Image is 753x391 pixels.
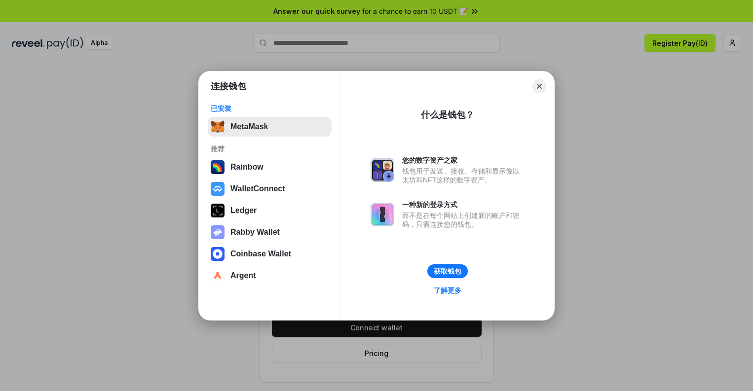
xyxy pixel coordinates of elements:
button: WalletConnect [208,179,332,199]
img: svg+xml,%3Csvg%20fill%3D%22none%22%20height%3D%2233%22%20viewBox%3D%220%200%2035%2033%22%20width%... [211,120,225,134]
button: MetaMask [208,117,332,137]
img: svg+xml,%3Csvg%20width%3D%22120%22%20height%3D%22120%22%20viewBox%3D%220%200%20120%20120%22%20fil... [211,160,225,174]
img: svg+xml,%3Csvg%20xmlns%3D%22http%3A%2F%2Fwww.w3.org%2F2000%2Fsvg%22%20width%3D%2228%22%20height%3... [211,204,225,217]
button: Close [532,79,546,93]
img: svg+xml,%3Csvg%20width%3D%2228%22%20height%3D%2228%22%20viewBox%3D%220%200%2028%2028%22%20fill%3D... [211,247,225,261]
div: MetaMask [230,122,268,131]
div: 您的数字资产之家 [402,156,525,165]
h1: 连接钱包 [211,80,246,92]
img: svg+xml,%3Csvg%20width%3D%2228%22%20height%3D%2228%22%20viewBox%3D%220%200%2028%2028%22%20fill%3D... [211,182,225,196]
div: 获取钱包 [434,267,461,276]
div: 而不是在每个网站上创建新的账户和密码，只需连接您的钱包。 [402,211,525,229]
div: Argent [230,271,256,280]
div: Coinbase Wallet [230,249,291,258]
button: Ledger [208,201,332,220]
img: svg+xml,%3Csvg%20xmlns%3D%22http%3A%2F%2Fwww.w3.org%2F2000%2Fsvg%22%20fill%3D%22none%22%20viewBox... [371,158,394,182]
div: Rainbow [230,163,264,172]
img: svg+xml,%3Csvg%20xmlns%3D%22http%3A%2F%2Fwww.w3.org%2F2000%2Fsvg%22%20fill%3D%22none%22%20viewBox... [211,225,225,239]
button: Argent [208,266,332,285]
div: 一种新的登录方式 [402,200,525,209]
div: 了解更多 [434,286,461,295]
button: Coinbase Wallet [208,244,332,264]
div: Rabby Wallet [230,228,280,237]
div: WalletConnect [230,184,285,193]
button: 获取钱包 [427,264,468,278]
img: svg+xml,%3Csvg%20xmlns%3D%22http%3A%2F%2Fwww.w3.org%2F2000%2Fsvg%22%20fill%3D%22none%22%20viewBox... [371,203,394,226]
button: Rabby Wallet [208,222,332,242]
div: 已安装 [211,104,329,113]
button: Rainbow [208,157,332,177]
div: Ledger [230,206,257,215]
a: 了解更多 [428,284,467,297]
div: 什么是钱包？ [421,109,474,121]
div: 钱包用于发送、接收、存储和显示像以太坊和NFT这样的数字资产。 [402,167,525,184]
div: 推荐 [211,144,329,153]
img: svg+xml,%3Csvg%20width%3D%2228%22%20height%3D%2228%22%20viewBox%3D%220%200%2028%2028%22%20fill%3D... [211,269,225,283]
